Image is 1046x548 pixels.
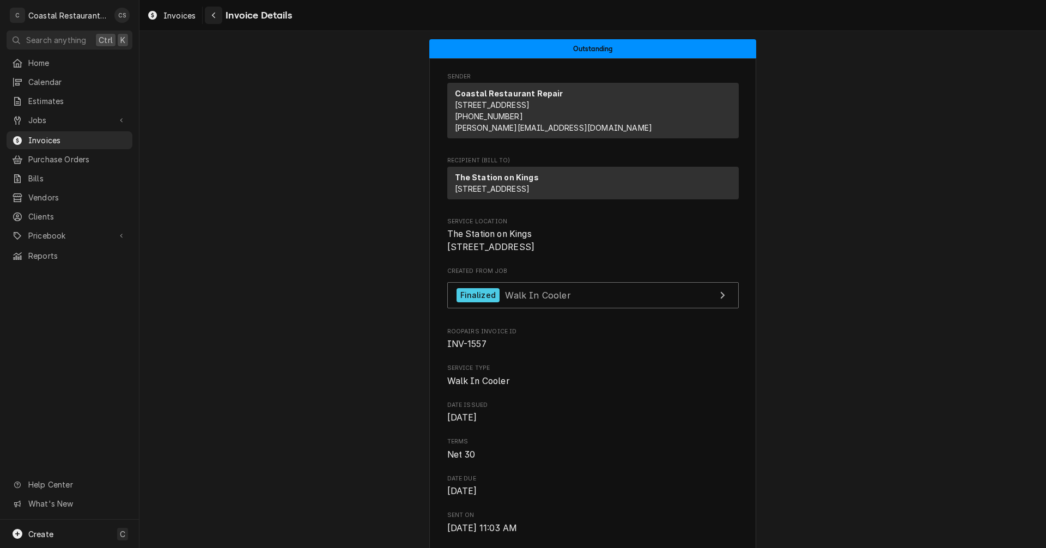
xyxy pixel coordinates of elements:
[455,123,653,132] a: [PERSON_NAME][EMAIL_ADDRESS][DOMAIN_NAME]
[163,10,196,21] span: Invoices
[455,89,563,98] strong: Coastal Restaurant Repair
[447,522,739,535] span: Sent On
[143,7,200,25] a: Invoices
[7,188,132,206] a: Vendors
[447,486,477,496] span: [DATE]
[447,72,739,143] div: Invoice Sender
[455,173,539,182] strong: The Station on Kings
[447,156,739,165] span: Recipient (Bill To)
[447,229,535,252] span: The Station on Kings [STREET_ADDRESS]
[447,83,739,138] div: Sender
[447,437,739,461] div: Terms
[447,282,739,309] a: View Job
[429,39,756,58] div: Status
[7,31,132,50] button: Search anythingCtrlK
[114,8,130,23] div: Chris Sockriter's Avatar
[447,523,517,533] span: [DATE] 11:03 AM
[447,412,477,423] span: [DATE]
[28,135,127,146] span: Invoices
[447,338,739,351] span: Roopairs Invoice ID
[447,364,739,387] div: Service Type
[28,230,111,241] span: Pricebook
[28,10,108,21] div: Coastal Restaurant Repair
[7,111,132,129] a: Go to Jobs
[447,448,739,461] span: Terms
[447,449,476,460] span: Net 30
[505,289,570,300] span: Walk In Cooler
[447,376,509,386] span: Walk In Cooler
[120,34,125,46] span: K
[447,327,739,351] div: Roopairs Invoice ID
[447,327,739,336] span: Roopairs Invoice ID
[28,498,126,509] span: What's New
[455,112,523,121] a: [PHONE_NUMBER]
[447,228,739,253] span: Service Location
[447,217,739,226] span: Service Location
[7,131,132,149] a: Invoices
[28,250,127,261] span: Reports
[7,208,132,226] a: Clients
[447,156,739,204] div: Invoice Recipient
[26,34,86,46] span: Search anything
[457,288,500,303] div: Finalized
[7,247,132,265] a: Reports
[447,167,739,204] div: Recipient (Bill To)
[447,167,739,199] div: Recipient (Bill To)
[10,8,25,23] div: C
[7,73,132,91] a: Calendar
[447,83,739,143] div: Sender
[447,511,739,534] div: Sent On
[7,476,132,494] a: Go to Help Center
[447,267,739,276] span: Created From Job
[7,54,132,72] a: Home
[447,364,739,373] span: Service Type
[99,34,113,46] span: Ctrl
[120,528,125,540] span: C
[447,437,739,446] span: Terms
[28,57,127,69] span: Home
[447,401,739,424] div: Date Issued
[222,8,291,23] span: Invoice Details
[573,45,613,52] span: Outstanding
[447,339,486,349] span: INV-1557
[455,100,530,109] span: [STREET_ADDRESS]
[455,184,530,193] span: [STREET_ADDRESS]
[28,95,127,107] span: Estimates
[28,173,127,184] span: Bills
[28,76,127,88] span: Calendar
[7,169,132,187] a: Bills
[447,401,739,410] span: Date Issued
[447,474,739,483] span: Date Due
[7,150,132,168] a: Purchase Orders
[28,192,127,203] span: Vendors
[447,511,739,520] span: Sent On
[28,529,53,539] span: Create
[28,154,127,165] span: Purchase Orders
[114,8,130,23] div: CS
[447,411,739,424] span: Date Issued
[7,227,132,245] a: Go to Pricebook
[205,7,222,24] button: Navigate back
[28,211,127,222] span: Clients
[28,114,111,126] span: Jobs
[447,72,739,81] span: Sender
[7,495,132,513] a: Go to What's New
[447,485,739,498] span: Date Due
[7,92,132,110] a: Estimates
[447,267,739,314] div: Created From Job
[28,479,126,490] span: Help Center
[447,375,739,388] span: Service Type
[447,474,739,498] div: Date Due
[447,217,739,254] div: Service Location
